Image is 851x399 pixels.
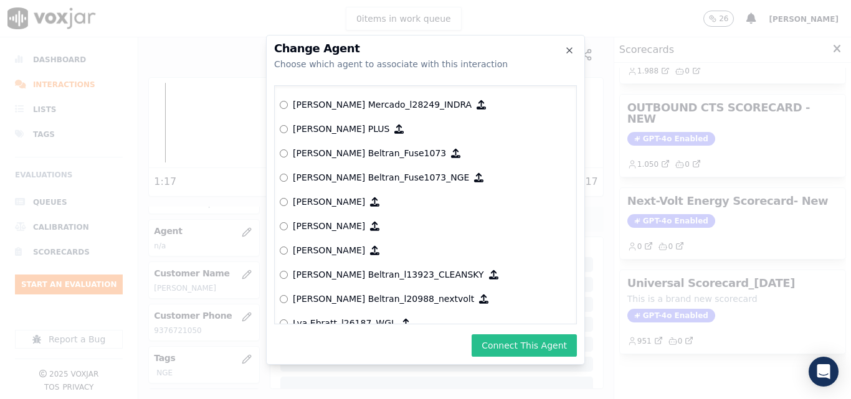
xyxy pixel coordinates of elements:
button: [PERSON_NAME] Beltran_l13923_CLEANSKY [484,265,503,284]
button: [PERSON_NAME] Mercado_l28249_INDRA [472,95,491,115]
input: [PERSON_NAME] [280,246,288,255]
input: [PERSON_NAME] Beltran_Fuse1073 [280,149,288,157]
input: [PERSON_NAME] Mercado_l28249_INDRA [280,101,288,109]
input: [PERSON_NAME] [280,198,288,206]
button: [PERSON_NAME] PLUS [389,120,409,139]
h2: Change Agent [274,43,577,54]
p: Lya Ebratt_l26187_WGL [293,317,396,329]
input: [PERSON_NAME] Beltran_l13923_CLEANSKY [280,271,288,279]
button: Connect This Agent [472,334,577,357]
input: [PERSON_NAME] Beltran_l20988_nextvolt [280,295,288,303]
button: [PERSON_NAME] Beltran_l20988_nextvolt [474,289,493,309]
p: [PERSON_NAME] Beltran_l13923_CLEANSKY [293,268,484,281]
p: [PERSON_NAME] Mercado_l28249_INDRA [293,98,472,111]
button: [PERSON_NAME] [365,241,384,260]
button: [PERSON_NAME] [365,192,384,212]
p: [PERSON_NAME] Beltran_l20988_nextvolt [293,293,474,305]
p: [PERSON_NAME] PLUS [293,123,389,135]
button: Lya Ebratt_l26187_WGL [396,314,416,333]
p: [PERSON_NAME] [293,244,365,256]
input: [PERSON_NAME] PLUS [280,125,288,133]
p: [PERSON_NAME] Beltran_Fuse1073 [293,147,446,159]
input: [PERSON_NAME] [280,222,288,230]
input: Lya Ebratt_l26187_WGL [280,319,288,327]
p: [PERSON_NAME] [293,220,365,232]
p: [PERSON_NAME] Beltran_Fuse1073­_NGE [293,171,469,184]
div: Open Intercom Messenger [809,357,839,387]
button: [PERSON_NAME] Beltran_Fuse1073­_NGE [469,168,488,187]
input: [PERSON_NAME] Beltran_Fuse1073­_NGE [280,174,288,182]
button: [PERSON_NAME] Beltran_Fuse1073 [446,144,465,163]
button: [PERSON_NAME] [365,217,384,236]
p: [PERSON_NAME] [293,195,365,208]
div: Choose which agent to associate with this interaction [274,58,577,70]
